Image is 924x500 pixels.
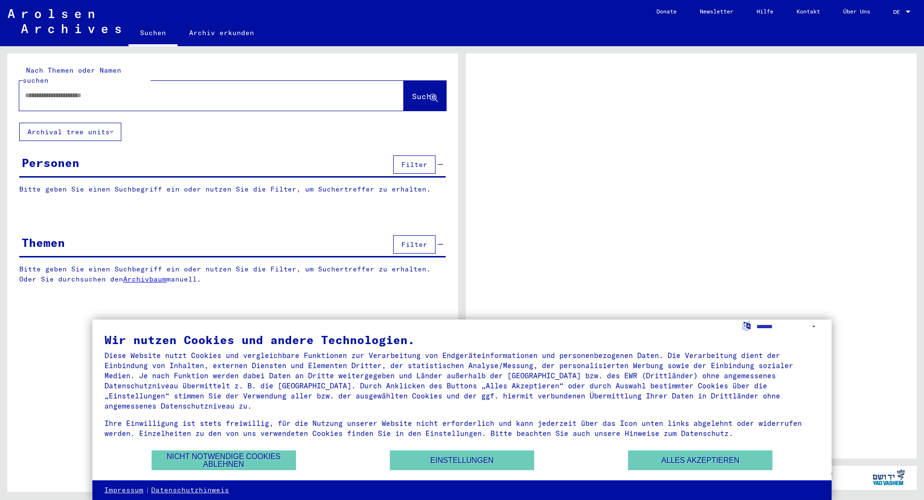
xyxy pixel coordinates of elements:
[871,465,907,489] img: yv_logo.png
[22,154,79,171] div: Personen
[151,486,229,495] a: Datenschutzhinweis
[104,350,820,411] div: Diese Website nutzt Cookies und vergleichbare Funktionen zur Verarbeitung von Endgeräteinformatio...
[401,160,427,169] span: Filter
[412,91,436,101] span: Suche
[893,9,904,15] span: DE
[8,9,121,33] img: Arolsen_neg.svg
[23,66,121,85] mat-label: Nach Themen oder Namen suchen
[404,81,446,111] button: Suche
[104,486,143,495] a: Impressum
[401,240,427,249] span: Filter
[19,123,121,141] button: Archival tree units
[757,320,820,333] select: Sprache auswählen
[104,418,820,438] div: Ihre Einwilligung ist stets freiwillig, für die Nutzung unserer Website nicht erforderlich und ka...
[393,235,436,254] button: Filter
[19,184,446,194] p: Bitte geben Sie einen Suchbegriff ein oder nutzen Sie die Filter, um Suchertreffer zu erhalten.
[123,275,167,283] a: Archivbaum
[390,450,534,470] button: Einstellungen
[152,450,296,470] button: Nicht notwendige Cookies ablehnen
[19,264,446,284] p: Bitte geben Sie einen Suchbegriff ein oder nutzen Sie die Filter, um Suchertreffer zu erhalten. O...
[742,321,752,330] label: Sprache auswählen
[178,21,266,44] a: Archiv erkunden
[22,234,65,251] div: Themen
[393,155,436,174] button: Filter
[104,334,820,346] div: Wir nutzen Cookies und andere Technologien.
[628,450,772,470] button: Alles akzeptieren
[128,21,178,46] a: Suchen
